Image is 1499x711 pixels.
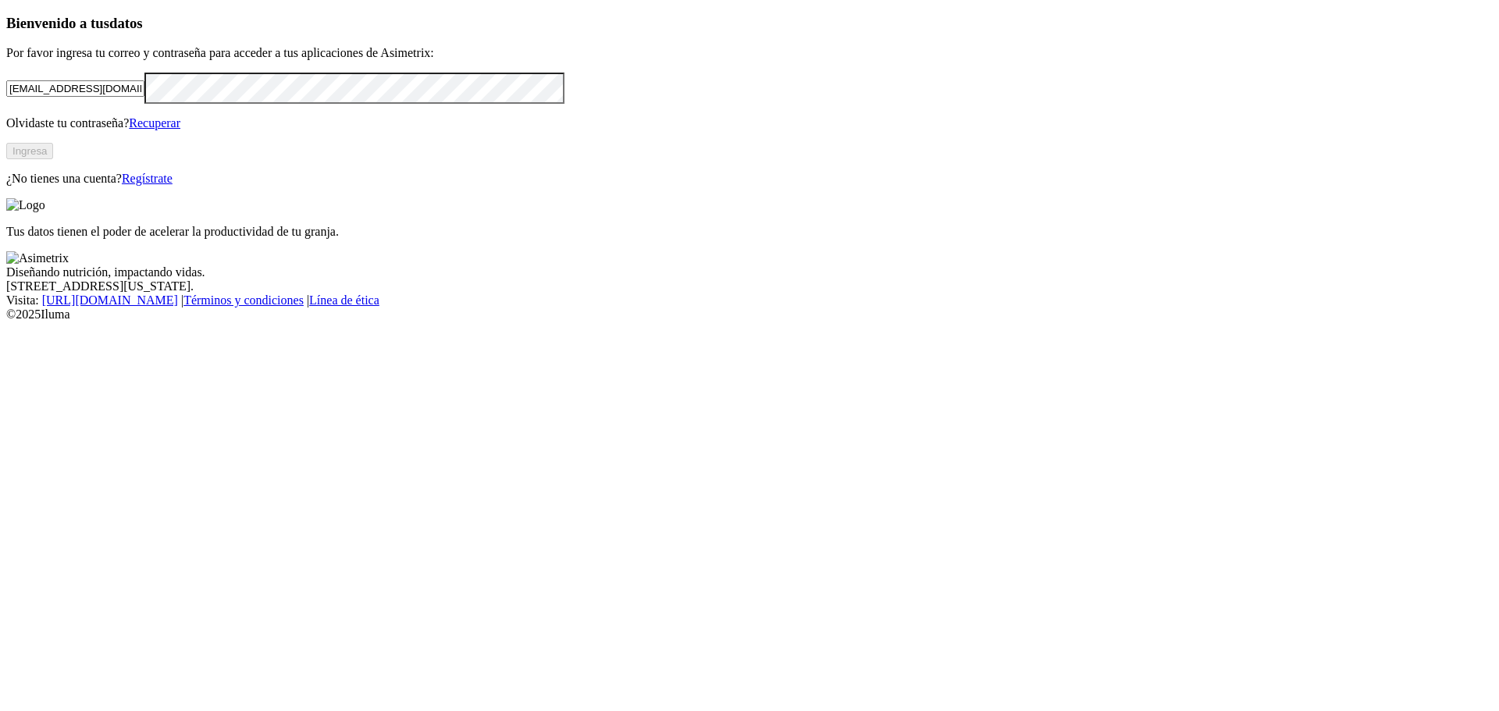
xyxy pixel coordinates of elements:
input: Tu correo [6,80,144,97]
div: Diseñando nutrición, impactando vidas. [6,265,1493,279]
p: Olvidaste tu contraseña? [6,116,1493,130]
p: ¿No tienes una cuenta? [6,172,1493,186]
p: Tus datos tienen el poder de acelerar la productividad de tu granja. [6,225,1493,239]
button: Ingresa [6,143,53,159]
img: Logo [6,198,45,212]
p: Por favor ingresa tu correo y contraseña para acceder a tus aplicaciones de Asimetrix: [6,46,1493,60]
a: Línea de ética [309,293,379,307]
a: Recuperar [129,116,180,130]
a: Regístrate [122,172,173,185]
img: Asimetrix [6,251,69,265]
a: [URL][DOMAIN_NAME] [42,293,178,307]
div: [STREET_ADDRESS][US_STATE]. [6,279,1493,293]
h3: Bienvenido a tus [6,15,1493,32]
div: Visita : | | [6,293,1493,308]
a: Términos y condiciones [183,293,304,307]
div: © 2025 Iluma [6,308,1493,322]
span: datos [109,15,143,31]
